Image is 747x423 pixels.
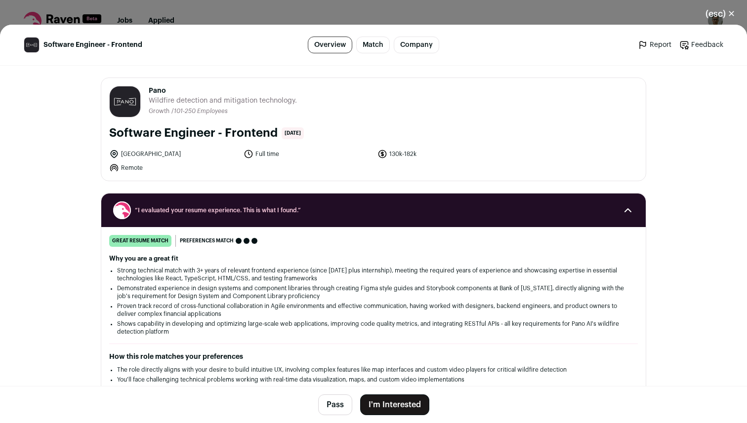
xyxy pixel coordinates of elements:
[694,3,747,25] button: Close modal
[308,37,352,53] a: Overview
[109,125,278,141] h1: Software Engineer - Frontend
[638,40,671,50] a: Report
[117,385,630,393] li: The growth-stage environment and involvement in evolving best practices provides clear growth opp...
[24,38,39,52] img: c8f12d2ae5e4bea18977cd045833388b80ff4d44ec365854a3e24d94081ce1e2.jpg
[117,284,630,300] li: Demonstrated experience in design systems and component libraries through creating Figma style gu...
[360,394,429,415] button: I'm Interested
[117,376,630,384] li: You'll face challenging technical problems working with real-time data visualization, maps, and c...
[109,255,638,263] h2: Why you are a great fit
[282,127,304,139] span: [DATE]
[394,37,439,53] a: Company
[149,96,297,106] span: Wildfire detection and mitigation technology.
[356,37,390,53] a: Match
[43,40,142,50] span: Software Engineer - Frontend
[110,86,140,117] img: c8f12d2ae5e4bea18977cd045833388b80ff4d44ec365854a3e24d94081ce1e2.jpg
[171,108,228,115] li: /
[318,394,352,415] button: Pass
[149,86,297,96] span: Pano
[117,366,630,374] li: The role directly aligns with your desire to build intuitive UX, involving complex features like ...
[109,352,638,362] h2: How this role matches your preferences
[679,40,723,50] a: Feedback
[117,267,630,282] li: Strong technical match with 3+ years of relevant frontend experience (since [DATE] plus internshi...
[117,320,630,336] li: Shows capability in developing and optimizing large-scale web applications, improving code qualit...
[180,236,234,246] span: Preferences match
[135,206,612,214] span: “I evaluated your resume experience. This is what I found.”
[149,108,171,115] li: Growth
[109,235,171,247] div: great resume match
[244,149,372,159] li: Full time
[117,302,630,318] li: Proven track record of cross-functional collaboration in Agile environments and effective communi...
[109,149,238,159] li: [GEOGRAPHIC_DATA]
[174,108,228,114] span: 101-250 Employees
[109,163,238,173] li: Remote
[377,149,506,159] li: 130k-182k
